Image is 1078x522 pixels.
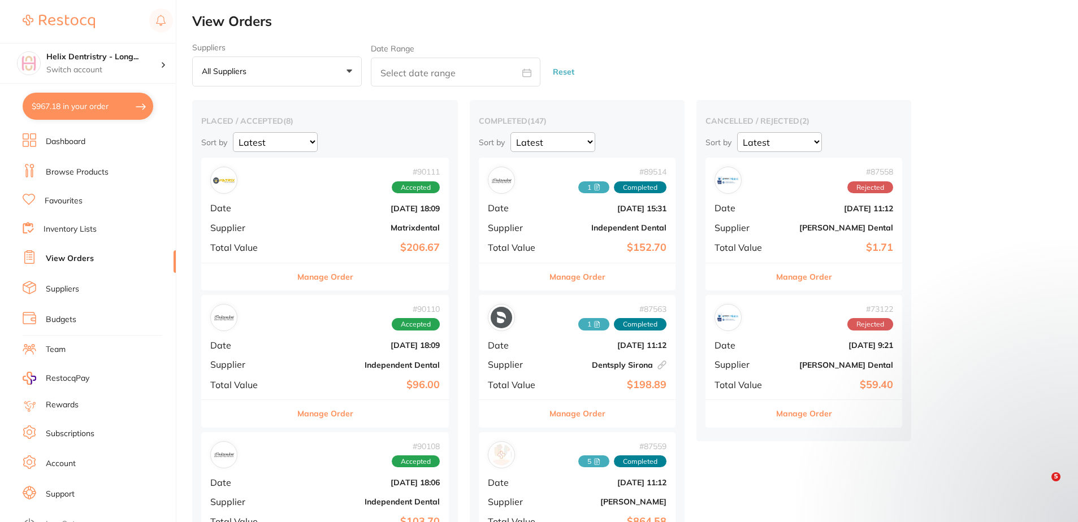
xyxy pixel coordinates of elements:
span: Supplier [488,497,544,507]
b: $1.71 [780,242,893,254]
span: # 90111 [392,167,440,176]
span: Date [488,203,544,213]
a: Budgets [46,314,76,325]
img: Independent Dental [491,169,512,191]
a: Restocq Logo [23,8,95,34]
p: Sort by [201,137,227,147]
b: $96.00 [293,379,440,391]
a: Subscriptions [46,428,94,440]
span: # 89514 [578,167,666,176]
span: # 87558 [847,167,893,176]
span: # 87563 [578,304,666,314]
span: Date [210,477,284,488]
h4: Helix Dentristry - Long Jetty [46,51,161,63]
label: Suppliers [192,43,362,52]
b: [DATE] 18:09 [293,341,440,350]
label: Date Range [371,44,414,53]
span: Received [578,455,609,468]
b: [DATE] 11:12 [780,204,893,213]
span: Total Value [488,380,544,390]
span: Supplier [715,223,771,233]
button: All suppliers [192,56,362,87]
a: Account [46,458,76,469]
span: Completed [614,318,666,330]
b: [DATE] 18:06 [293,478,440,487]
span: Received [578,318,609,330]
span: Supplier [210,497,284,507]
b: [PERSON_NAME] [553,497,666,506]
img: Matrixdental [213,169,235,191]
img: Independent Dental [213,444,235,466]
span: Accepted [392,181,440,194]
b: [DATE] 9:21 [780,341,893,350]
a: Favourites [45,195,83,207]
span: Total Value [715,380,771,390]
span: # 90108 [392,442,440,451]
h2: View Orders [192,14,1078,29]
span: Total Value [715,242,771,253]
b: [DATE] 18:09 [293,204,440,213]
button: Manage Order [549,263,605,290]
input: Select date range [371,58,540,86]
b: [PERSON_NAME] Dental [780,223,893,232]
a: View Orders [46,253,94,264]
b: Dentsply Sirona [553,360,666,369]
p: All suppliers [202,66,251,76]
b: Independent Dental [293,497,440,506]
div: Matrixdental#90111AcceptedDate[DATE] 18:09SupplierMatrixdentalTotal Value$206.67Manage Order [201,158,449,290]
b: Independent Dental [293,360,440,369]
p: Sort by [479,137,505,147]
img: RestocqPay [23,372,36,385]
span: Total Value [488,242,544,253]
span: Rejected [847,181,893,194]
iframe: Intercom live chat [1028,472,1055,499]
b: [DATE] 11:12 [553,341,666,350]
b: [DATE] 15:31 [553,204,666,213]
b: [DATE] 11:12 [553,478,666,487]
button: Manage Order [297,263,353,290]
a: Dashboard [46,136,85,147]
b: $206.67 [293,242,440,254]
img: Independent Dental [213,307,235,328]
img: Restocq Logo [23,15,95,28]
b: $59.40 [780,379,893,391]
div: Independent Dental#90110AcceptedDate[DATE] 18:09SupplierIndependent DentalTotal Value$96.00Manage... [201,295,449,428]
iframe: Intercom notifications message [846,246,1072,491]
span: Accepted [392,455,440,468]
span: 5 [1051,472,1060,481]
p: Switch account [46,64,161,76]
span: Accepted [392,318,440,330]
a: Rewards [46,399,79,411]
span: Supplier [210,223,284,233]
a: RestocqPay [23,372,89,385]
a: Support [46,489,75,500]
img: Dentsply Sirona [491,307,512,328]
span: Received [578,181,609,194]
button: Reset [549,57,578,87]
img: Henry Schein Halas [491,444,512,466]
a: Browse Products [46,167,109,178]
a: Team [46,344,66,355]
a: Inventory Lists [44,224,97,235]
p: Sort by [705,137,731,147]
b: Independent Dental [553,223,666,232]
span: Supplier [210,359,284,369]
span: # 90110 [392,304,440,314]
a: Suppliers [46,284,79,295]
span: Date [715,340,771,350]
span: RestocqPay [46,373,89,384]
button: Manage Order [776,263,832,290]
span: Supplier [488,359,544,369]
span: Total Value [210,380,284,390]
b: $198.89 [553,379,666,391]
button: $967.18 in your order [23,93,153,120]
h2: completed ( 147 ) [479,116,676,126]
span: Date [488,340,544,350]
span: Total Value [210,242,284,253]
button: Manage Order [776,400,832,427]
span: Supplier [715,359,771,369]
img: Erskine Dental [717,169,739,191]
button: Manage Order [549,400,605,427]
span: Completed [614,455,666,468]
img: Erskine Dental [717,307,739,328]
